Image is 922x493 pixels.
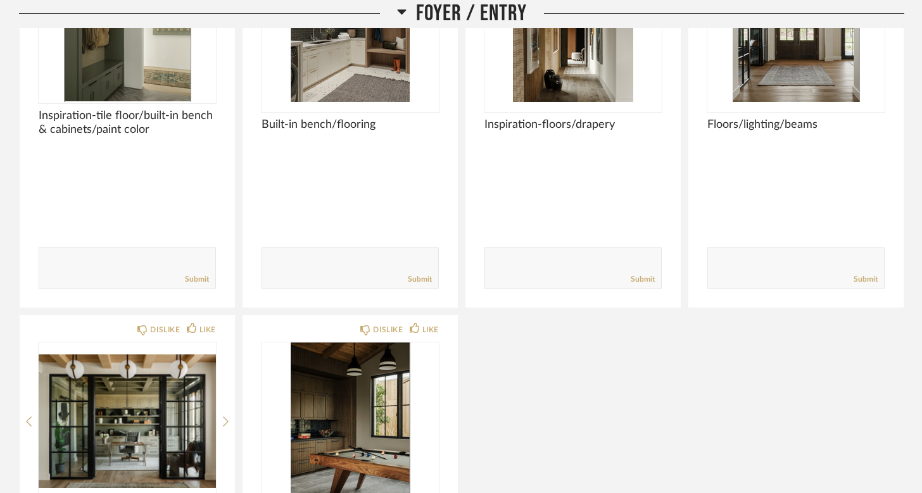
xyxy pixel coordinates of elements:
[373,323,403,336] div: DISLIKE
[854,274,878,285] a: Submit
[408,274,432,285] a: Submit
[39,109,216,137] span: Inspiration-tile floor/built-in bench & cabinets/paint color
[199,323,216,336] div: LIKE
[422,323,439,336] div: LIKE
[631,274,655,285] a: Submit
[185,274,209,285] a: Submit
[484,118,662,132] span: Inspiration-floors/drapery
[707,118,885,132] span: Floors/lighting/beams
[262,118,439,132] span: Built-in bench/flooring
[150,323,180,336] div: DISLIKE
